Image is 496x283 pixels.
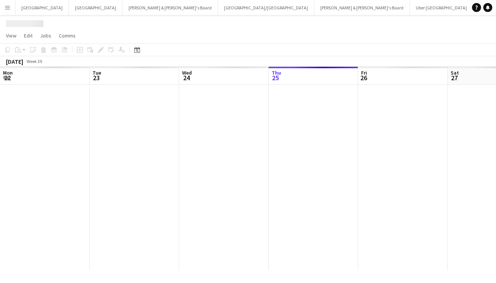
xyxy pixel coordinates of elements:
[15,0,69,15] button: [GEOGRAPHIC_DATA]
[69,0,123,15] button: [GEOGRAPHIC_DATA]
[314,0,410,15] button: [PERSON_NAME] & [PERSON_NAME]'s Board
[6,58,23,65] div: [DATE]
[6,32,16,39] span: View
[25,58,43,64] span: Week 39
[360,73,367,82] span: 26
[410,0,473,15] button: Uber [GEOGRAPHIC_DATA]
[56,31,79,40] a: Comms
[451,69,459,76] span: Sat
[37,31,54,40] a: Jobs
[123,0,218,15] button: [PERSON_NAME] & [PERSON_NAME]'s Board
[24,32,33,39] span: Edit
[93,69,101,76] span: Tue
[181,73,192,82] span: 24
[182,69,192,76] span: Wed
[272,69,281,76] span: Thu
[218,0,314,15] button: [GEOGRAPHIC_DATA]/[GEOGRAPHIC_DATA]
[59,32,76,39] span: Comms
[3,31,19,40] a: View
[270,73,281,82] span: 25
[40,32,51,39] span: Jobs
[450,73,459,82] span: 27
[21,31,36,40] a: Edit
[361,69,367,76] span: Fri
[3,69,13,76] span: Mon
[2,73,13,82] span: 22
[91,73,101,82] span: 23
